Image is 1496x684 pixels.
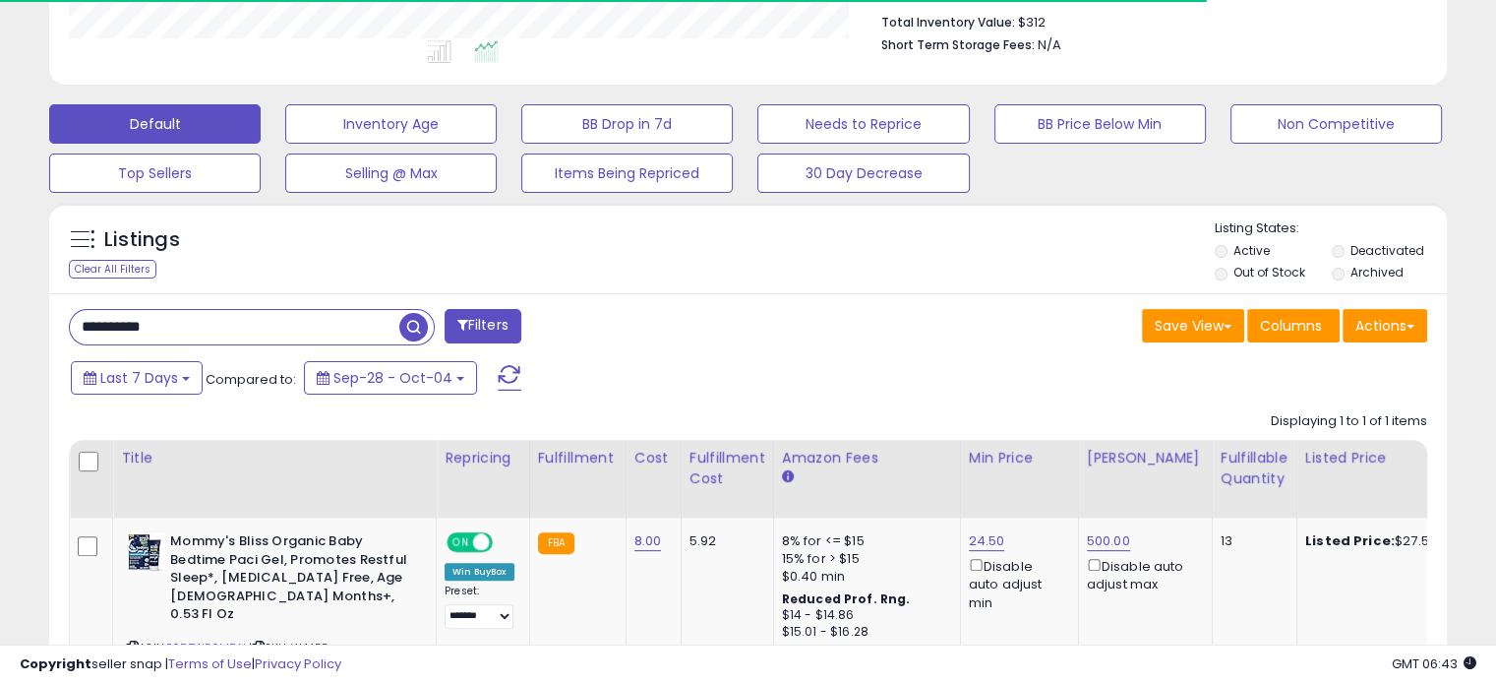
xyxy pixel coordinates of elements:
div: Fulfillment [538,448,618,468]
button: Inventory Age [285,104,497,144]
button: Default [49,104,261,144]
div: 15% for > $15 [782,550,945,568]
div: Disable auto adjust min [969,555,1063,612]
button: Filters [445,309,521,343]
a: Terms of Use [168,654,252,673]
label: Out of Stock [1233,264,1305,280]
div: Preset: [445,585,514,629]
span: N/A [1038,35,1061,54]
b: Reduced Prof. Rng. [782,591,911,607]
div: $27.50 [1305,532,1468,550]
div: Fulfillment Cost [689,448,765,489]
button: 30 Day Decrease [757,154,969,193]
p: Listing States: [1215,219,1447,238]
div: $0.40 min [782,568,945,586]
button: Items Being Repriced [521,154,733,193]
img: 51W68pwr+fL._SL40_.jpg [126,532,165,572]
div: $15.01 - $16.28 [782,624,945,641]
button: Sep-28 - Oct-04 [304,361,477,395]
span: Sep-28 - Oct-04 [333,368,452,388]
span: OFF [490,534,521,551]
span: Columns [1260,316,1322,336]
div: 8% for <= $15 [782,532,945,550]
button: BB Drop in 7d [521,104,733,144]
div: Title [121,448,428,468]
button: Needs to Reprice [757,104,969,144]
span: Compared to: [206,370,296,389]
button: Top Sellers [49,154,261,193]
div: [PERSON_NAME] [1087,448,1204,468]
b: Listed Price: [1305,531,1395,550]
strong: Copyright [20,654,91,673]
a: 500.00 [1087,531,1130,551]
div: Fulfillable Quantity [1221,448,1288,489]
div: Disable auto adjust max [1087,555,1197,593]
label: Deactivated [1349,242,1423,259]
div: Amazon Fees [782,448,952,468]
div: 13 [1221,532,1282,550]
a: 24.50 [969,531,1005,551]
div: Repricing [445,448,521,468]
small: Amazon Fees. [782,468,794,486]
button: Columns [1247,309,1340,342]
li: $312 [881,9,1412,32]
button: Save View [1142,309,1244,342]
button: Last 7 Days [71,361,203,395]
div: seller snap | | [20,655,341,674]
label: Active [1233,242,1270,259]
div: $14 - $14.86 [782,607,945,624]
label: Archived [1349,264,1403,280]
div: Listed Price [1305,448,1475,468]
div: Clear All Filters [69,260,156,279]
a: 8.00 [634,531,662,551]
a: Privacy Policy [255,654,341,673]
b: Short Term Storage Fees: [881,36,1035,53]
div: 5.92 [689,532,758,550]
button: Non Competitive [1230,104,1442,144]
div: Displaying 1 to 1 of 1 items [1271,412,1427,431]
a: B0DTW56MDN [166,640,246,656]
h5: Listings [104,226,180,254]
span: | SKU: W4455 [249,640,329,655]
div: Win BuyBox [445,563,514,581]
small: FBA [538,532,574,554]
div: Min Price [969,448,1070,468]
span: 2025-10-12 06:43 GMT [1392,654,1476,673]
b: Mommy's Bliss Organic Baby Bedtime Paci Gel, Promotes Restful Sleep*, [MEDICAL_DATA] Free, Age [D... [170,532,409,629]
b: Total Inventory Value: [881,14,1015,31]
button: BB Price Below Min [994,104,1206,144]
div: Cost [634,448,673,468]
span: ON [449,534,473,551]
button: Selling @ Max [285,154,497,193]
span: Last 7 Days [100,368,178,388]
button: Actions [1343,309,1427,342]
